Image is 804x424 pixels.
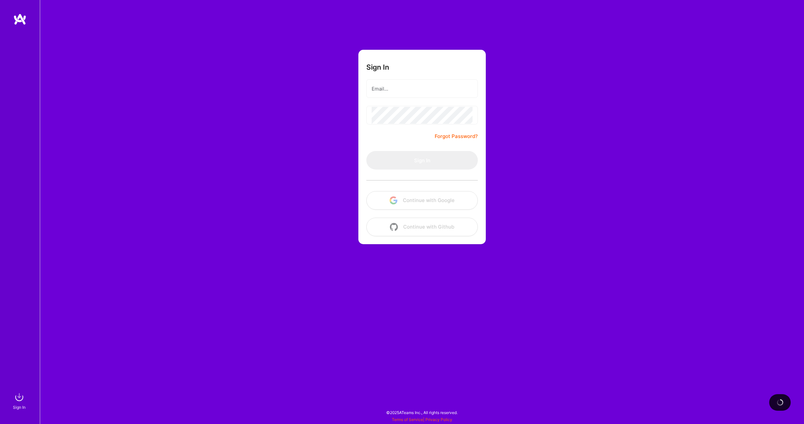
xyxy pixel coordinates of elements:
[392,417,452,422] span: |
[14,390,26,411] a: sign inSign In
[13,390,26,404] img: sign in
[366,151,478,170] button: Sign In
[425,417,452,422] a: Privacy Policy
[40,404,804,421] div: © 2025 ATeams Inc., All rights reserved.
[390,223,398,231] img: icon
[366,63,389,71] h3: Sign In
[372,80,473,97] input: Email...
[366,191,478,210] button: Continue with Google
[13,13,27,25] img: logo
[435,132,478,140] a: Forgot Password?
[13,404,26,411] div: Sign In
[777,399,783,406] img: loading
[366,218,478,236] button: Continue with Github
[390,196,398,204] img: icon
[392,417,423,422] a: Terms of Service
